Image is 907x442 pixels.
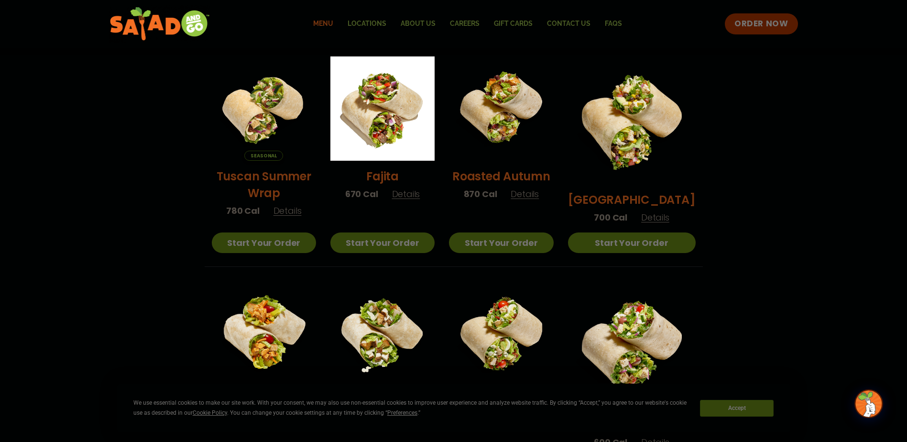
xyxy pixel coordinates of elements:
[226,204,260,217] span: 780 Cal
[594,211,627,224] span: 700 Cal
[366,168,399,185] h2: Fajita
[568,191,696,208] h2: [GEOGRAPHIC_DATA]
[464,188,497,200] span: 870 Cal
[330,232,435,253] a: Start Your Order
[449,281,553,386] img: Product photo for Cobb Wrap
[487,13,540,35] a: GIFT CARDS
[568,232,696,253] a: Start Your Order
[117,384,790,432] div: Cookie Consent Prompt
[340,13,393,35] a: Locations
[734,18,788,30] span: ORDER NOW
[387,409,417,416] span: Preferences
[392,188,420,200] span: Details
[273,205,302,217] span: Details
[443,13,487,35] a: Careers
[449,56,553,161] img: Product photo for Roasted Autumn Wrap
[212,56,316,161] img: Product photo for Tuscan Summer Wrap
[568,56,696,184] img: Product photo for BBQ Ranch Wrap
[540,13,598,35] a: Contact Us
[725,13,798,34] a: ORDER NOW
[212,232,316,253] a: Start Your Order
[511,188,539,200] span: Details
[212,168,316,201] h2: Tuscan Summer Wrap
[306,13,629,35] nav: Menu
[330,56,435,161] img: Product photo for Fajita Wrap
[212,281,316,386] img: Product photo for Buffalo Chicken Wrap
[641,211,669,223] span: Details
[306,13,340,35] a: Menu
[109,5,210,43] img: new-SAG-logo-768×292
[449,232,553,253] a: Start Your Order
[700,400,774,417] button: Accept
[244,151,283,161] span: Seasonal
[193,409,227,416] span: Cookie Policy
[133,398,688,418] div: We use essential cookies to make our site work. With your consent, we may also use non-essential ...
[855,390,882,417] img: wpChatIcon
[452,168,550,185] h2: Roasted Autumn
[345,188,378,200] span: 670 Cal
[568,281,696,409] img: Product photo for Greek Wrap
[393,13,443,35] a: About Us
[598,13,629,35] a: FAQs
[330,281,435,386] img: Product photo for Caesar Wrap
